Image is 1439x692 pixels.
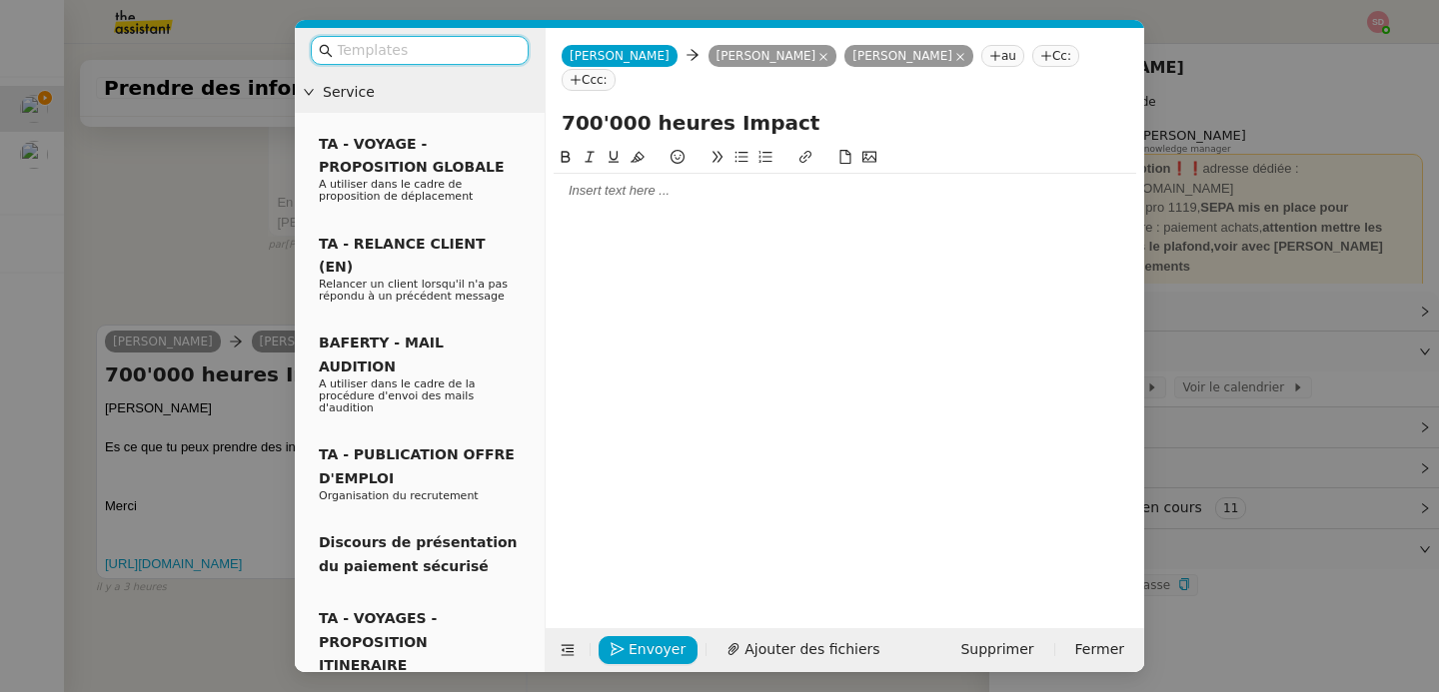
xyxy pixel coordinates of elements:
[319,178,473,203] span: A utiliser dans le cadre de proposition de déplacement
[319,377,476,414] span: A utiliser dans le cadre de la procédure d'envoi des mails d'audition
[715,636,891,664] button: Ajouter des fichiers
[960,638,1033,661] span: Supprimer
[319,136,504,175] span: TA - VOYAGE - PROPOSITION GLOBALE
[319,534,518,573] span: Discours de présentation du paiement sécurisé
[323,81,537,104] span: Service
[844,45,973,67] nz-tag: [PERSON_NAME]
[629,638,686,661] span: Envoyer
[319,610,437,673] span: TA - VOYAGES - PROPOSITION ITINERAIRE
[319,278,508,303] span: Relancer un client lorsqu'il n'a pas répondu à un précédent message
[1063,636,1136,664] button: Fermer
[319,236,486,275] span: TA - RELANCE CLIENT (EN)
[709,45,837,67] nz-tag: [PERSON_NAME]
[319,489,479,502] span: Organisation du recrutement
[562,108,1128,138] input: Subject
[337,39,517,62] input: Templates
[319,446,515,485] span: TA - PUBLICATION OFFRE D'EMPLOI
[562,69,616,91] nz-tag: Ccc:
[1032,45,1079,67] nz-tag: Cc:
[1075,638,1124,661] span: Fermer
[599,636,698,664] button: Envoyer
[295,73,545,112] div: Service
[981,45,1024,67] nz-tag: au
[948,636,1045,664] button: Supprimer
[744,638,879,661] span: Ajouter des fichiers
[570,49,670,63] span: [PERSON_NAME]
[319,335,444,373] span: BAFERTY - MAIL AUDITION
